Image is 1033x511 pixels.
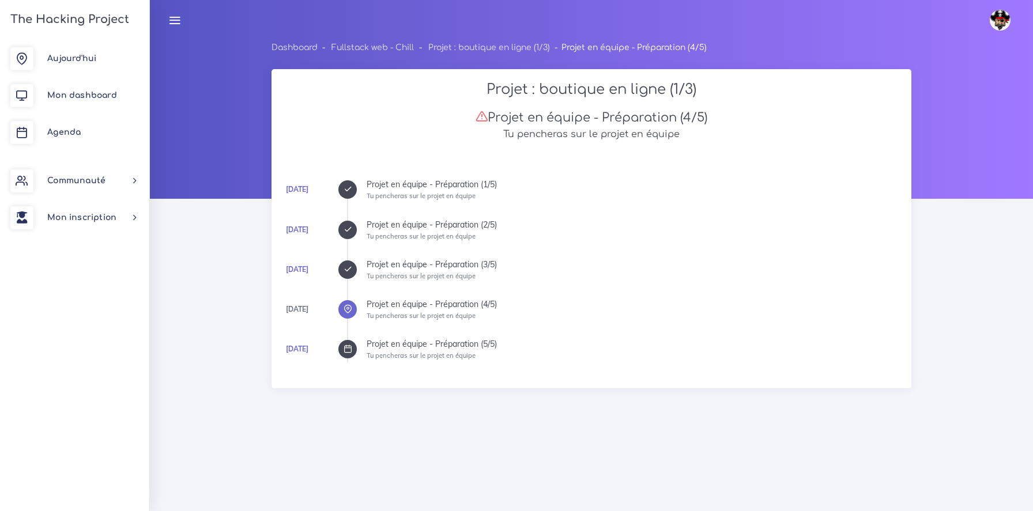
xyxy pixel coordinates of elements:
span: Communauté [47,176,105,185]
h5: Tu pencheras sur le projet en équipe [284,129,899,140]
img: avatar [990,10,1011,31]
i: Attention : nous n'avons pas encore reçu ton projet aujourd'hui. N'oublie pas de le soumettre en ... [476,110,488,122]
a: [DATE] [286,225,308,234]
a: [DATE] [286,265,308,274]
li: Projet en équipe - Préparation (4/5) [550,40,707,55]
a: Projet : boutique en ligne (1/3) [428,43,550,52]
div: Projet en équipe - Préparation (3/5) [367,260,899,268]
a: Fullstack web - Chill [331,43,414,52]
small: Tu pencheras sur le projet en équipe [367,351,476,359]
span: Agenda [47,128,81,137]
div: Projet en équipe - Préparation (2/5) [367,221,899,229]
a: [DATE] [286,185,308,194]
div: Projet en équipe - Préparation (1/5) [367,180,899,188]
div: Projet en équipe - Préparation (4/5) [367,300,899,308]
span: Aujourd'hui [47,54,96,63]
h3: Projet en équipe - Préparation (4/5) [284,110,899,125]
small: Tu pencheras sur le projet en équipe [367,232,476,240]
a: [DATE] [286,345,308,353]
h3: The Hacking Project [7,13,129,26]
span: Mon inscription [47,213,116,222]
small: Tu pencheras sur le projet en équipe [367,192,476,200]
h2: Projet : boutique en ligne (1/3) [284,81,899,98]
small: Tu pencheras sur le projet en équipe [367,272,476,280]
a: Dashboard [272,43,318,52]
span: Mon dashboard [47,91,117,100]
div: Projet en équipe - Préparation (5/5) [367,340,899,348]
div: [DATE] [286,303,308,316]
small: Tu pencheras sur le projet en équipe [367,312,476,320]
